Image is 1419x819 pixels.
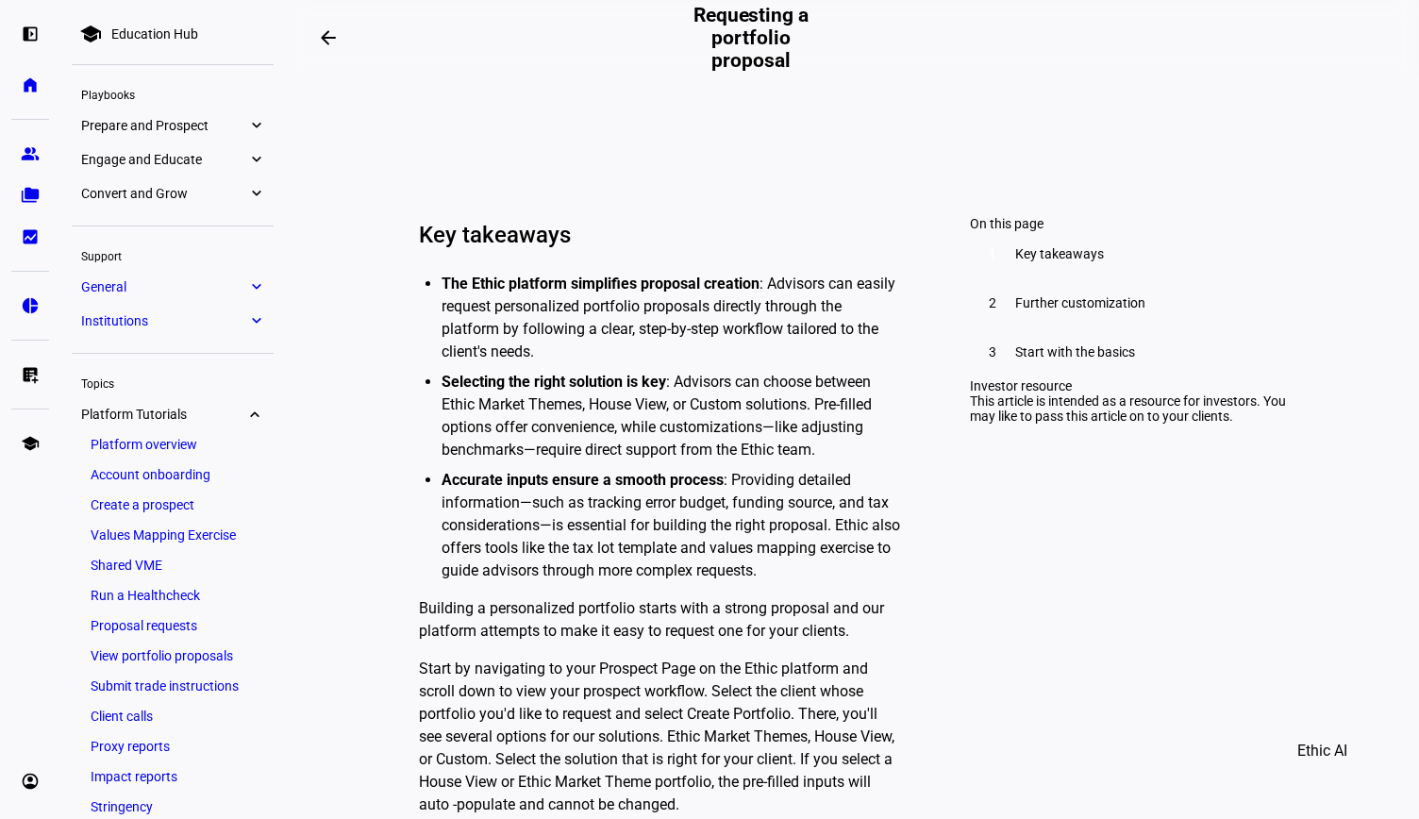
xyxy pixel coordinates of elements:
eth-mat-symbol: bid_landscape [21,227,40,246]
div: Support [72,242,274,268]
span: Institutions [81,313,247,328]
span: Further customization [1015,295,1145,310]
li: : Advisors can easily request personalized portfolio proposals directly through the platform by f... [442,273,902,363]
div: Playbooks [72,80,274,107]
eth-mat-symbol: expand_more [247,184,264,203]
eth-mat-symbol: expand_more [247,405,264,424]
a: Shared VME [81,552,264,578]
div: 2 [981,292,1004,314]
eth-mat-symbol: left_panel_open [21,25,40,43]
a: bid_landscape [11,218,49,256]
a: pie_chart [11,287,49,325]
span: Platform Tutorials [81,407,247,422]
span: Engage and Educate [81,152,247,167]
eth-mat-symbol: expand_more [247,277,264,296]
strong: The Ethic platform simplifies proposal creation [442,275,760,292]
eth-mat-symbol: expand_more [247,311,264,330]
li: : Providing detailed information—such as tracking error budget, funding source, and tax considera... [442,469,902,582]
eth-mat-symbol: home [21,75,40,94]
eth-mat-symbol: folder_copy [21,186,40,205]
a: group [11,135,49,173]
p: Start by navigating to your Prospect Page on the Ethic platform and scroll down to view your pros... [419,658,902,816]
mat-icon: school [79,23,102,45]
a: Proposal requests [81,612,264,639]
a: Proxy reports [81,733,264,760]
a: home [11,66,49,104]
h3: Key takeaways [419,220,902,250]
span: Prepare and Prospect [81,118,247,133]
strong: Accurate inputs ensure a smooth process [442,471,724,489]
eth-mat-symbol: pie_chart [21,296,40,315]
a: Client calls [81,703,264,729]
a: Impact reports [81,763,264,790]
li: : Advisors can choose between Ethic Market Themes, House View, or Custom solutions. Pre-filled op... [442,371,902,461]
span: Key takeaways [1015,246,1104,261]
eth-mat-symbol: school [21,434,40,453]
eth-mat-symbol: expand_more [247,150,264,169]
span: Start with the basics [1015,344,1135,359]
div: 3 [981,341,1004,363]
h2: Requesting a portfolio proposal [672,4,830,72]
eth-mat-symbol: expand_more [247,116,264,135]
eth-mat-symbol: group [21,144,40,163]
eth-mat-symbol: account_circle [21,772,40,791]
div: 1 [981,242,1004,265]
a: Generalexpand_more [72,274,274,300]
div: Education Hub [111,26,198,42]
a: Submit trade instructions [81,673,264,699]
a: Run a Healthcheck [81,582,264,609]
span: Ethic AI [1297,728,1347,774]
a: View portfolio proposals [81,643,264,669]
a: Account onboarding [81,461,264,488]
a: Platform overview [81,431,264,458]
button: Ethic AI [1271,728,1374,774]
mat-icon: arrow_backwards [317,26,340,49]
a: Create a prospect [81,492,264,518]
div: On this page [970,216,1287,231]
eth-mat-symbol: list_alt_add [21,365,40,384]
a: Institutionsexpand_more [72,308,274,334]
a: Values Mapping Exercise [81,522,264,548]
div: This article is intended as a resource for investors. You may like to pass this article on to you... [970,393,1287,424]
div: Topics [72,369,274,395]
a: folder_copy [11,176,49,214]
strong: Selecting the right solution is key [442,373,666,391]
span: General [81,279,247,294]
div: Investor resource [970,378,1287,393]
p: Building a personalized portfolio starts with a strong proposal and our platform attempts to make... [419,597,902,643]
span: Convert and Grow [81,186,247,201]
